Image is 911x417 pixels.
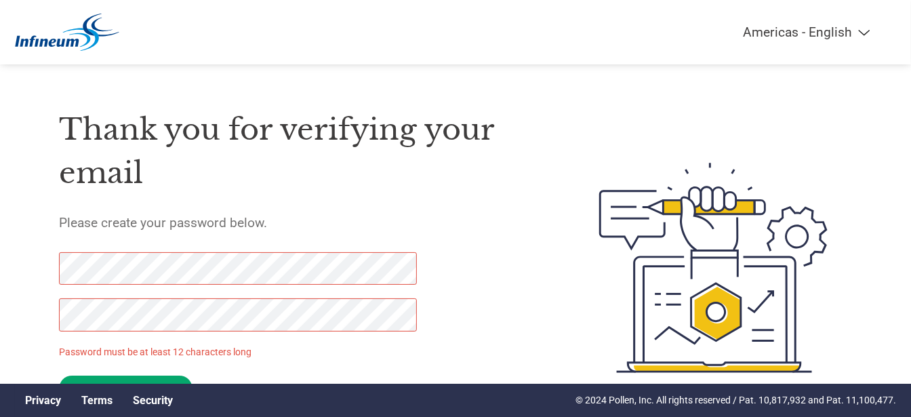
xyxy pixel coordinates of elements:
[25,394,61,407] a: Privacy
[133,394,173,407] a: Security
[59,345,421,359] p: Password must be at least 12 characters long
[59,215,535,231] h5: Please create your password below.
[200,382,348,395] span: Need help?
[15,14,119,51] img: Infineum
[59,108,535,195] h1: Thank you for verifying your email
[261,382,348,395] a: Contact Support
[81,394,113,407] a: Terms
[59,376,193,402] input: Set Password
[575,393,896,408] p: © 2024 Pollen, Inc. All rights reserved / Pat. 10,817,932 and Pat. 11,100,477.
